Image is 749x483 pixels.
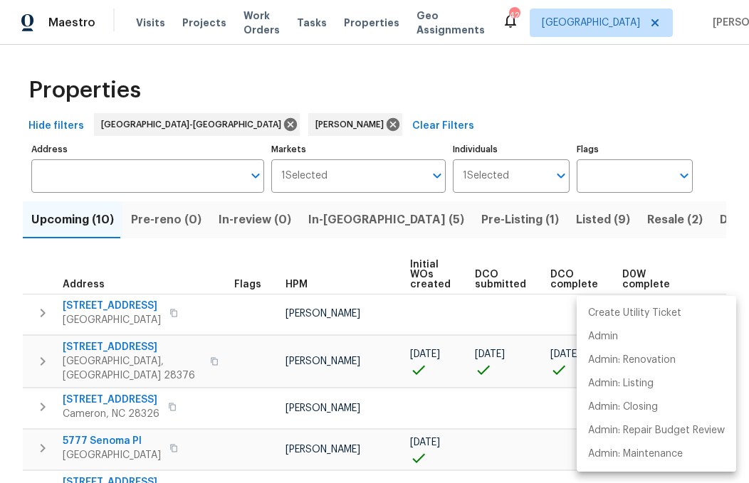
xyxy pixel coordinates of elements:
[588,447,683,462] p: Admin: Maintenance
[588,306,681,321] p: Create Utility Ticket
[588,400,658,415] p: Admin: Closing
[588,329,618,344] p: Admin
[588,423,725,438] p: Admin: Repair Budget Review
[588,376,654,391] p: Admin: Listing
[588,353,676,368] p: Admin: Renovation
